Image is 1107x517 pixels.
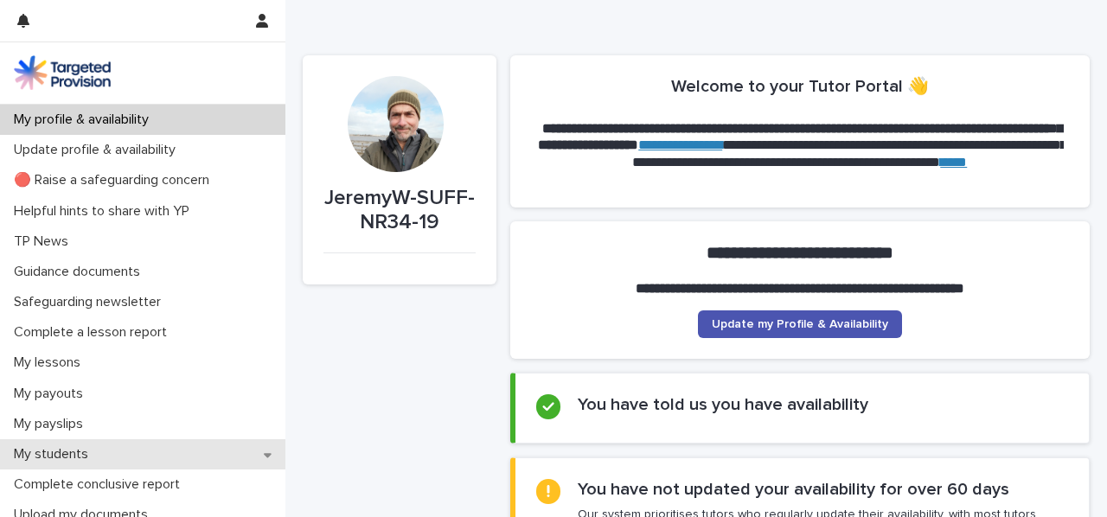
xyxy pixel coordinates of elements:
p: TP News [7,233,82,250]
p: My profile & availability [7,112,163,128]
img: M5nRWzHhSzIhMunXDL62 [14,55,111,90]
p: Complete a lesson report [7,324,181,341]
h2: You have told us you have availability [578,394,868,415]
p: Update profile & availability [7,142,189,158]
h2: Welcome to your Tutor Portal 👋 [671,76,929,97]
a: Update my Profile & Availability [698,310,902,338]
p: My students [7,446,102,463]
span: Update my Profile & Availability [712,318,888,330]
p: Safeguarding newsletter [7,294,175,310]
p: My lessons [7,354,94,371]
p: Guidance documents [7,264,154,280]
h2: You have not updated your availability for over 60 days [578,479,1009,500]
p: JeremyW-SUFF-NR34-19 [323,186,476,236]
p: My payslips [7,416,97,432]
p: My payouts [7,386,97,402]
p: Complete conclusive report [7,476,194,493]
p: 🔴 Raise a safeguarding concern [7,172,223,188]
p: Helpful hints to share with YP [7,203,203,220]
